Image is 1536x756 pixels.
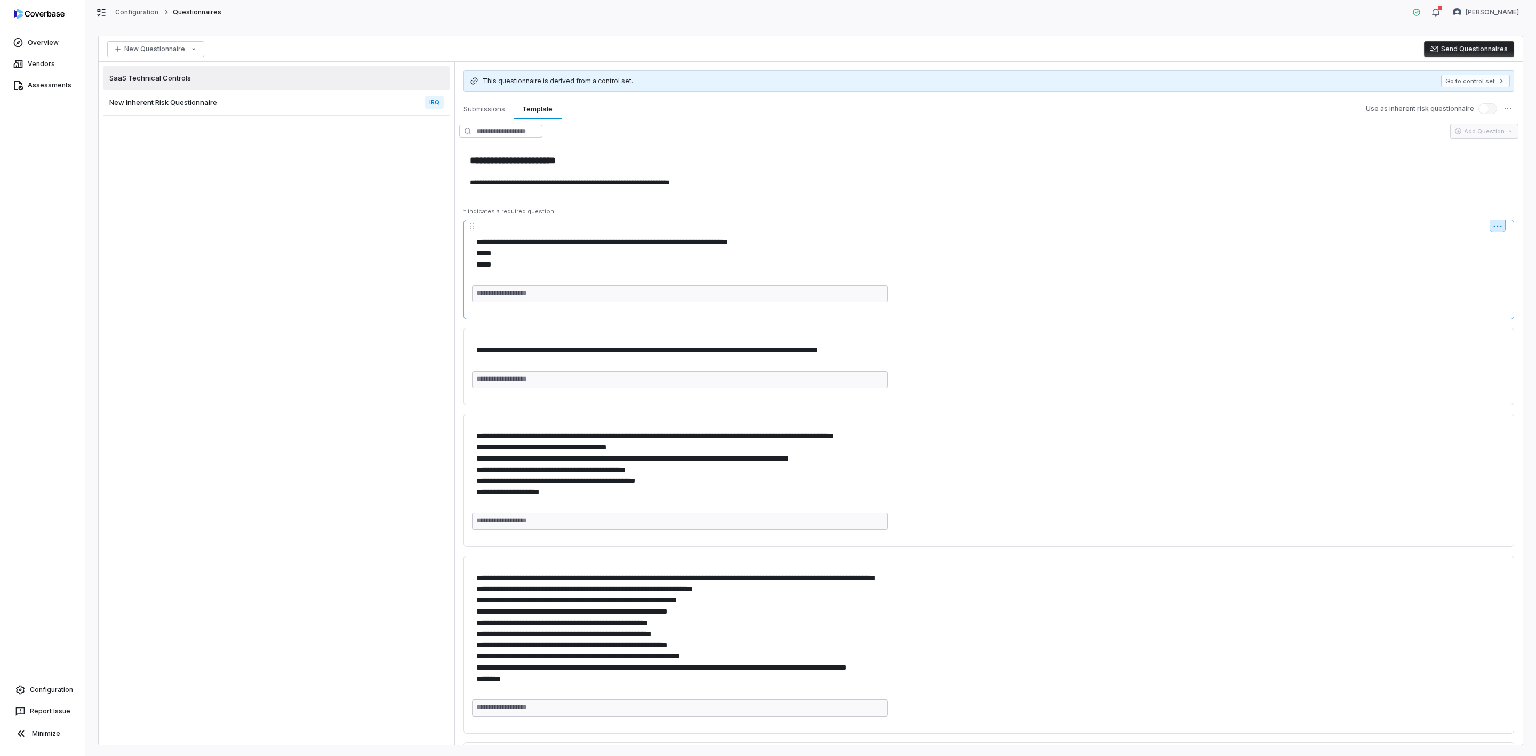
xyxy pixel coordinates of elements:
button: New Questionnaire [107,41,204,57]
button: Minimize [4,723,81,744]
p: * indicates a required question [463,207,554,215]
button: More actions [1490,556,1506,568]
img: Christopher Morgan avatar [1453,8,1461,17]
button: Send Questionnaires [1424,41,1514,57]
button: Report Issue [4,702,81,721]
button: More actions [1490,414,1506,427]
button: More actions [1498,99,1517,118]
button: More actions [1490,220,1506,232]
a: Configuration [4,680,81,699]
span: Questionnaires [173,8,222,17]
button: Christopher Morgan avatar[PERSON_NAME] [1446,4,1525,20]
span: Submissions [459,102,509,116]
a: Assessments [2,76,83,95]
button: Go to control set [1441,75,1510,87]
button: More actions [1490,328,1506,341]
button: More actions [1490,742,1506,755]
span: New Inherent Risk Questionnaire [109,98,217,107]
a: Vendors [2,54,83,74]
a: SaaS Technical Controls [103,66,450,90]
label: Use as inherent risk questionnaire [1366,104,1474,113]
span: Template [518,102,557,116]
span: This questionnaire is derived from a control set. [483,77,633,85]
span: SaaS Technical Controls [109,73,191,83]
img: logo-D7KZi-bG.svg [14,9,65,19]
span: IRQ [425,96,444,109]
a: Overview [2,33,83,52]
a: New Inherent Risk QuestionnaireIRQ [103,90,450,116]
span: [PERSON_NAME] [1466,8,1519,17]
a: Configuration [115,8,159,17]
